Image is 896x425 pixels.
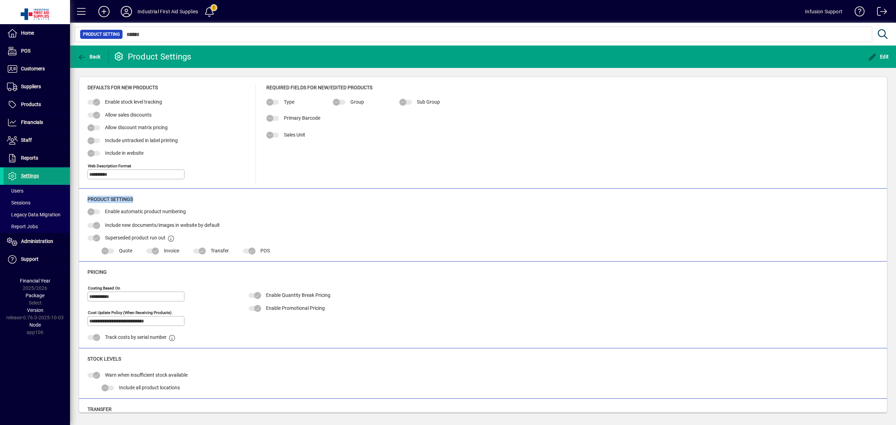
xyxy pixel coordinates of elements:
span: Node [29,322,41,328]
button: Edit [866,50,891,63]
a: Suppliers [3,78,70,96]
span: Staff [21,137,32,143]
span: Financial Year [20,278,50,284]
span: Transfer [211,248,229,253]
span: Reports [21,155,38,161]
a: Home [3,25,70,42]
span: Enable Promotional Pricing [266,305,325,311]
span: Type [284,99,294,105]
span: Enable stock level tracking [105,99,162,105]
a: Customers [3,60,70,78]
span: Legacy Data Migration [7,212,61,217]
span: Include all product locations [119,385,180,390]
a: Logout [872,1,887,24]
mat-label: Web Description Format [88,163,131,168]
span: Enable automatic product numbering [105,209,186,214]
span: Administration [21,238,53,244]
span: Pricing [87,269,107,275]
a: Users [3,185,70,197]
span: Product Setting [83,31,120,38]
a: Legacy Data Migration [3,209,70,221]
span: Quote [119,248,132,253]
a: Support [3,251,70,268]
span: Users [7,188,23,194]
span: Superseded product run out [105,235,166,241]
span: Financials [21,119,43,125]
span: Include new documents/images in website by default [105,222,220,228]
span: Home [21,30,34,36]
span: Customers [21,66,45,71]
span: POS [21,48,30,54]
span: Required Fields for New/Edited Products [266,85,372,90]
mat-label: Costing Based on [88,286,120,291]
a: Knowledge Base [849,1,865,24]
span: Transfer [87,406,112,412]
mat-label: Cost Update Policy (when receiving products) [88,310,171,315]
a: Report Jobs [3,221,70,232]
a: Sessions [3,197,70,209]
span: Primary Barcode [284,115,320,121]
span: Products [21,102,41,107]
a: Administration [3,233,70,250]
span: Package [26,293,44,298]
span: Version [27,307,43,313]
span: Allow discount matrix pricing [105,125,168,130]
span: Group [350,99,364,105]
span: Include untracked in label printing [105,138,178,143]
span: Include in website [105,150,143,156]
div: Product Settings [114,51,191,62]
div: Infusion Support [805,6,842,17]
button: Add [93,5,115,18]
span: Report Jobs [7,224,38,229]
button: Back [76,50,103,63]
a: POS [3,42,70,60]
span: Sub Group [417,99,440,105]
span: Settings [21,173,39,179]
span: Sessions [7,200,30,205]
span: Back [77,54,101,60]
span: Invoice [164,248,179,253]
span: Stock Levels [87,356,121,362]
span: Product Settings [87,196,133,202]
span: Edit [868,54,889,60]
span: Sales Unit [284,132,305,138]
span: Defaults for new products [87,85,158,90]
span: Suppliers [21,84,41,89]
span: Enable Quantity Break Pricing [266,292,330,298]
span: Support [21,256,38,262]
a: Staff [3,132,70,149]
a: Financials [3,114,70,131]
button: Profile [115,5,138,18]
span: Allow sales discounts [105,112,152,118]
div: Industrial First Aid Supplies [138,6,198,17]
a: Products [3,96,70,113]
a: Reports [3,149,70,167]
span: Warn when insufficient stock available [105,372,188,378]
app-page-header-button: Back [70,50,108,63]
span: Track costs by serial number [105,334,167,340]
span: POS [260,248,270,253]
